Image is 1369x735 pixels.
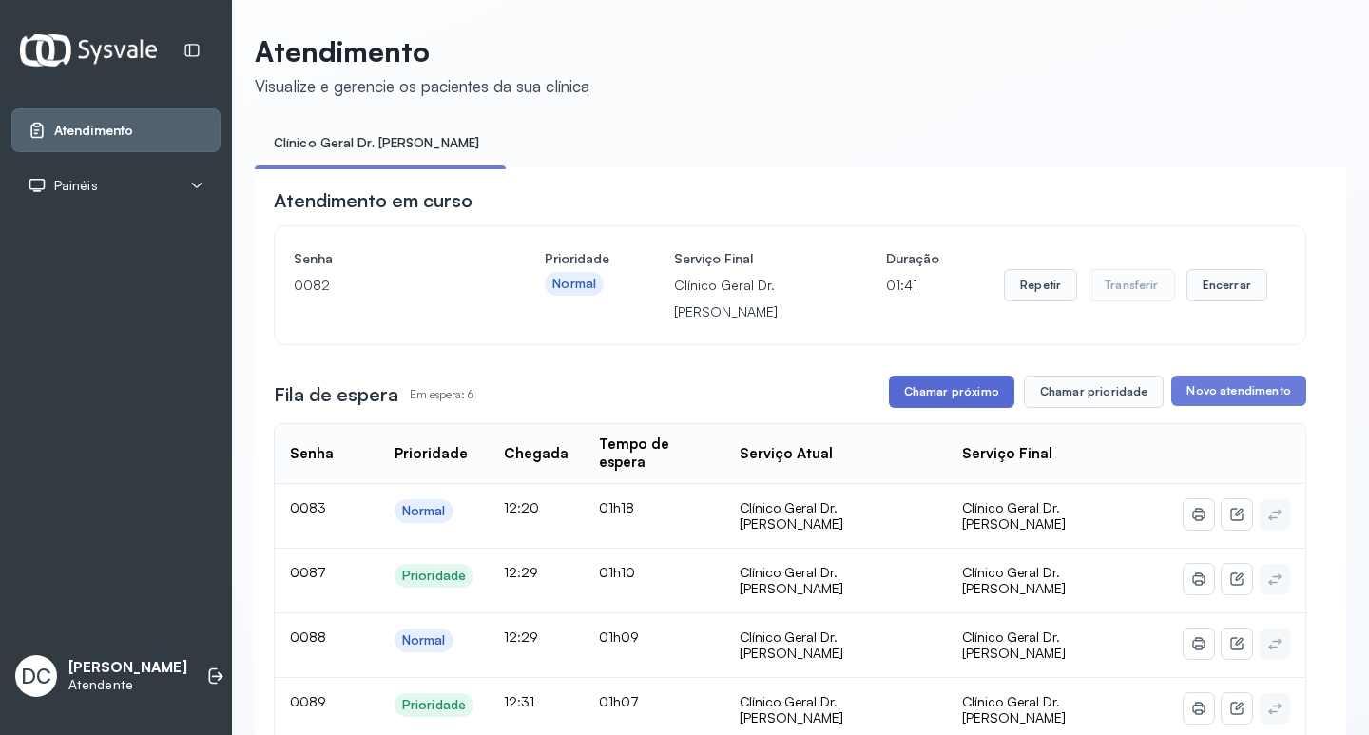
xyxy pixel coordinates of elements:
[28,121,204,140] a: Atendimento
[255,34,589,68] p: Atendimento
[290,445,334,463] div: Senha
[674,272,821,325] p: Clínico Geral Dr. [PERSON_NAME]
[599,564,635,580] span: 01h10
[962,693,1066,726] span: Clínico Geral Dr. [PERSON_NAME]
[962,629,1066,662] span: Clínico Geral Dr. [PERSON_NAME]
[290,499,326,515] span: 0083
[674,245,821,272] h4: Serviço Final
[54,178,98,194] span: Painéis
[1004,269,1077,301] button: Repetir
[599,693,639,709] span: 01h07
[504,445,569,463] div: Chegada
[1171,376,1305,406] button: Novo atendimento
[395,445,468,463] div: Prioridade
[504,564,538,580] span: 12:29
[1186,269,1267,301] button: Encerrar
[255,127,498,159] a: Clínico Geral Dr. [PERSON_NAME]
[402,632,446,648] div: Normal
[1089,269,1175,301] button: Transferir
[20,34,157,66] img: Logotipo do estabelecimento
[504,629,538,645] span: 12:29
[54,123,133,139] span: Atendimento
[68,659,187,677] p: [PERSON_NAME]
[410,381,473,408] p: Em espera: 6
[255,76,589,96] div: Visualize e gerencie os pacientes da sua clínica
[740,564,931,597] div: Clínico Geral Dr. [PERSON_NAME]
[962,445,1052,463] div: Serviço Final
[402,697,466,713] div: Prioridade
[740,629,931,662] div: Clínico Geral Dr. [PERSON_NAME]
[290,629,326,645] span: 0088
[545,245,609,272] h4: Prioridade
[290,564,326,580] span: 0087
[599,629,639,645] span: 01h09
[599,499,634,515] span: 01h18
[68,677,187,693] p: Atendente
[402,568,466,584] div: Prioridade
[740,445,833,463] div: Serviço Atual
[886,245,939,272] h4: Duração
[889,376,1014,408] button: Chamar próximo
[504,499,539,515] span: 12:20
[504,693,534,709] span: 12:31
[274,187,472,214] h3: Atendimento em curso
[294,245,480,272] h4: Senha
[962,564,1066,597] span: Clínico Geral Dr. [PERSON_NAME]
[552,276,596,292] div: Normal
[962,499,1066,532] span: Clínico Geral Dr. [PERSON_NAME]
[740,693,931,726] div: Clínico Geral Dr. [PERSON_NAME]
[274,381,398,408] h3: Fila de espera
[1024,376,1165,408] button: Chamar prioridade
[402,503,446,519] div: Normal
[886,272,939,299] p: 01:41
[740,499,931,532] div: Clínico Geral Dr. [PERSON_NAME]
[599,435,709,472] div: Tempo de espera
[290,693,326,709] span: 0089
[294,272,480,299] p: 0082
